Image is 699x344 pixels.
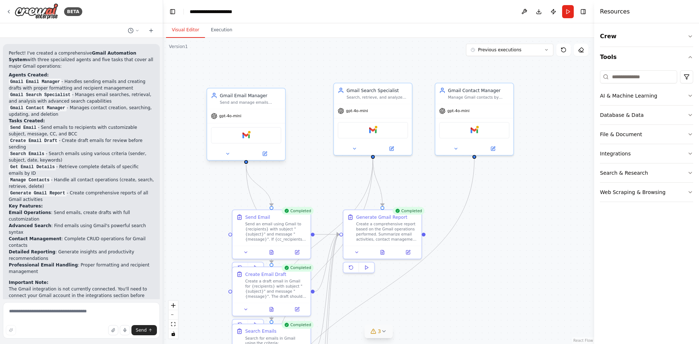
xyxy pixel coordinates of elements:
strong: Email Operations [9,210,51,215]
strong: Agents Created: [9,72,49,78]
g: Edge from 6a6a6ba4-9f5e-42f9-8076-aaa44f66ec92 to 4fdd8ab4-586a-4f17-9441-3f16ba10614c [243,165,275,206]
div: BETA [64,7,82,16]
code: Gmail Search Specialist [9,92,72,98]
button: View output [369,249,396,256]
code: Search Emails [9,151,46,157]
div: File & Document [600,131,642,138]
div: Gmail Email Manager [220,92,281,98]
strong: Detailed Reporting [9,249,55,254]
strong: Tasks Created: [9,118,45,123]
div: Gmail Search SpecialistSearch, retrieve, and analyze emails from Gmail based on various criteria ... [333,83,412,155]
div: AI & Machine Learning [600,92,657,99]
button: Upload files [108,325,118,335]
button: Switch to previous chat [125,26,142,35]
div: React Flow controls [169,301,178,339]
button: AI & Machine Learning [600,86,693,105]
strong: Key Features: [9,203,43,209]
div: Tools [600,67,693,208]
li: - Manages contact creation, searching, updating, and deletion [9,104,154,118]
div: Gmail Contact ManagerManage Gmail contacts by creating, searching, retrieving, and deleting conta... [435,83,514,155]
div: Gmail Search Specialist [347,87,408,94]
li: - Send emails to recipients with customizable subject, message, CC, and BCC [9,124,154,137]
button: toggle interactivity [169,329,178,339]
code: Send Email [9,124,38,131]
strong: Important Note: [9,280,48,285]
li: : Complete CRUD operations for Gmail contacts [9,236,154,249]
button: Crew [600,26,693,47]
button: Hide right sidebar [578,7,588,17]
button: Open in side panel [286,305,308,313]
div: Completed [392,207,424,215]
li: - Create draft emails for review before sending [9,137,154,150]
button: Hide left sidebar [167,7,178,17]
li: - Search emails using various criteria (sender, subject, date, keywords) [9,150,154,163]
div: Version 1 [169,44,188,50]
li: : Proper formatting and recipient management [9,262,154,275]
button: Integrations [600,144,693,163]
div: Completed [281,321,313,329]
span: Previous executions [478,47,521,53]
button: Open in side panel [247,150,283,158]
button: Web Scraping & Browsing [600,183,693,202]
g: Edge from 0282edd7-833b-4782-be43-4bfedf0a37b1 to 164520c9-99fd-42fd-9183-3e28c859d2c3 [315,231,339,294]
button: Previous executions [466,44,553,56]
button: File & Document [600,125,693,144]
div: Send and manage emails efficiently through Gmail, including composing, sending, and creating draf... [220,100,281,105]
code: Gmail Contact Manager [9,105,67,111]
div: Completed [281,207,313,215]
img: Logo [15,3,58,20]
li: : Find emails using Gmail's powerful search syntax [9,222,154,236]
div: Search Emails [245,328,276,334]
div: Send an email using Gmail to {recipients} with subject "{subject}" and message "{message}". If {c... [245,222,307,242]
button: fit view [169,320,178,329]
code: Generate Gmail Report [9,190,67,197]
li: - Create comprehensive reports of all Gmail activities [9,190,154,203]
strong: Contact Management [9,236,62,241]
button: View output [258,305,285,313]
button: Open in side panel [374,145,409,153]
span: gpt-4o-mini [447,108,470,114]
button: Improve this prompt [6,325,16,335]
button: Search & Research [600,163,693,182]
code: Manage Contacts [9,177,51,183]
div: Search, retrieve, and analyze emails from Gmail based on various criteria such as sender, subject... [347,95,408,100]
code: Create Email Draft [9,138,59,144]
button: 3 [365,325,393,338]
li: : Send emails, create drafts with full customization [9,209,154,222]
button: Visual Editor [166,23,205,38]
li: - Handle all contact operations (create, search, retrieve, delete) [9,177,154,190]
g: Edge from 6a6a6ba4-9f5e-42f9-8076-aaa44f66ec92 to 0282edd7-833b-4782-be43-4bfedf0a37b1 [243,165,275,263]
div: Create a comprehensive report based on the Gmail operations performed. Summarize email activities... [356,222,418,242]
strong: Professional Email Handling [9,262,78,268]
button: Open in side panel [475,145,511,153]
li: : Generate insights and productivity recommendations [9,249,154,262]
div: Search & Research [600,169,648,177]
span: gpt-4o-mini [346,108,368,114]
button: Open in side panel [397,249,419,256]
div: CompletedCreate Email DraftCreate a draft email in Gmail for {recipients} with subject "{subject}... [232,266,311,333]
h4: Resources [600,7,630,16]
div: Send Email [245,214,270,220]
div: CompletedGenerate Gmail ReportCreate a comprehensive report based on the Gmail operations perform... [343,210,422,276]
button: zoom in [169,301,178,310]
button: Database & Data [600,106,693,124]
div: Create Email Draft [245,271,286,277]
button: Click to speak your automation idea [120,325,130,335]
button: Tools [600,47,693,67]
div: Web Scraping & Browsing [600,189,666,196]
span: 3 [378,328,381,335]
code: Get Email Details [9,164,56,170]
p: Perfect! I've created a comprehensive with three specialized agents and five tasks that cover all... [9,50,154,70]
strong: Advanced Search [9,223,51,228]
div: Completed [281,264,313,272]
img: Gmail [470,126,478,134]
button: Send [131,325,157,335]
code: Gmail Email Manager [9,79,62,85]
div: Manage Gmail contacts by creating, searching, retrieving, and deleting contacts. Maintain organiz... [448,95,510,100]
div: Database & Data [600,111,644,119]
div: Create a draft email in Gmail for {recipients} with subject "{subject}" and message "{message}". ... [245,278,307,299]
li: - Retrieve complete details of specific emails by ID [9,163,154,177]
button: Open in side panel [286,249,308,256]
span: Send [136,327,147,333]
div: Gmail Contact Manager [448,87,510,94]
